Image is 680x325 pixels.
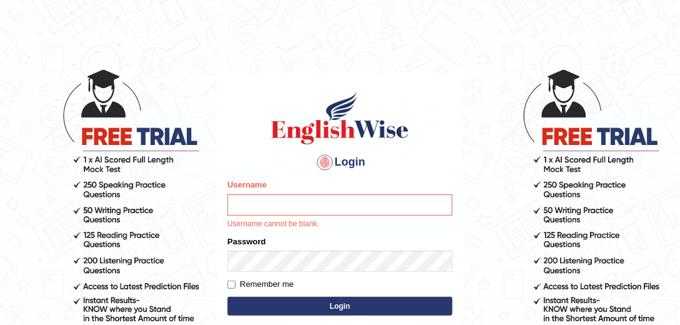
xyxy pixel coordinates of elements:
img: Logo of English Wise sign in for intelligent practice with AI [269,90,411,146]
input: Remember me [227,281,236,289]
button: Login [227,297,452,316]
label: Username [227,179,267,191]
label: Remember me [227,278,294,291]
p: Username cannot be blank. [227,219,452,230]
h4: Login [227,152,452,172]
label: Password [227,236,266,247]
